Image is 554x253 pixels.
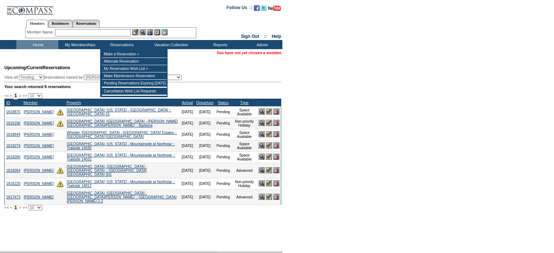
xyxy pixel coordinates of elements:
img: Become our fan on Facebook [254,5,260,11]
img: View Reservation [259,167,265,173]
td: My Memberships [58,40,100,49]
a: [PERSON_NAME] [24,182,54,186]
a: Departure [196,100,213,105]
a: [PERSON_NAME] [24,110,54,114]
td: Advanced [232,163,257,178]
img: Cancel Reservation [273,167,279,173]
a: [GEOGRAPHIC_DATA], [GEOGRAPHIC_DATA] - [PERSON_NAME][GEOGRAPHIC_DATA][PERSON_NAME] :: Barbena [67,119,178,127]
a: 1816220 [6,182,20,186]
td: Pending [215,140,232,151]
td: Space Available [232,106,257,118]
img: View Reservation [259,142,265,149]
a: [PERSON_NAME] [24,155,54,159]
td: [DATE] [180,163,195,178]
a: [PERSON_NAME] [24,144,54,148]
a: Property [67,100,81,105]
td: Non-priority Holiday [232,178,257,189]
a: Arrival [182,100,193,105]
td: Pending [215,129,232,140]
img: View Reservation [259,194,265,200]
a: Type [240,100,248,105]
td: Pending [215,189,232,205]
a: [GEOGRAPHIC_DATA], [GEOGRAPHIC_DATA] - [GEOGRAPHIC_DATA] :: [GEOGRAPHIC_DATA] [GEOGRAPHIC_DATA] 301 [67,165,147,177]
img: Cancel Reservation [273,180,279,186]
a: Status [218,100,229,105]
img: Confirm Reservation [266,108,272,115]
td: Make Maintenance Reservation [102,72,167,80]
div: Member Name: [27,29,55,35]
a: Whistler, [GEOGRAPHIC_DATA] - [GEOGRAPHIC_DATA] Estates :: [GEOGRAPHIC_DATA] [GEOGRAPHIC_DATA] [67,131,177,139]
td: [DATE] [180,189,195,205]
a: 1818649 [6,133,20,137]
span: 1 [13,204,18,211]
a: ID [6,100,10,105]
img: View Reservation [259,154,265,160]
img: Confirm Reservation [266,131,272,137]
a: [PERSON_NAME] [24,169,54,173]
td: Reports [199,40,240,49]
span: You have not yet chosen a member. [217,51,282,55]
span: 1 [13,92,18,99]
img: Reservations [154,29,160,35]
a: 1816196 [6,121,20,125]
span: >> [22,205,27,210]
td: Cancellation Wish List Requests [102,88,167,95]
img: b_calculator.gif [161,29,168,35]
div: Your search returned 8 reservations [4,84,281,89]
a: [GEOGRAPHIC_DATA], [US_STATE] - Mountainside at Northstar :: Trailside 14036 [67,142,175,150]
td: [DATE] [195,163,215,178]
td: [DATE] [180,106,195,118]
td: Pending [215,151,232,163]
img: Confirm Reservation [266,194,272,200]
a: Reservations [72,20,100,27]
td: Pending Reservations Expiring [DATE] [102,80,167,87]
span: > [19,205,21,210]
td: Home [16,40,58,49]
td: [DATE] [195,129,215,140]
img: Cancel Reservation [273,108,279,115]
a: [GEOGRAPHIC_DATA], [GEOGRAPHIC_DATA] - [GEOGRAPHIC_DATA][PERSON_NAME] :: [GEOGRAPHIC_DATA][PERSON... [67,191,177,203]
a: Member [23,100,38,105]
a: [GEOGRAPHIC_DATA], [US_STATE] - Mountainside at Northstar :: Trailside 14012 [67,180,175,188]
a: [GEOGRAPHIC_DATA], [US_STATE] - Mountainside at Northstar :: Trailside 14032 [67,153,175,161]
td: Follow Us :: [227,4,252,13]
td: [DATE] [195,178,215,189]
span: > [19,94,21,98]
td: Pending [215,118,232,129]
img: Cancel Reservation [273,142,279,149]
td: Space Available [232,140,257,151]
td: Pending [215,106,232,118]
a: 1817473 [6,195,20,199]
td: [DATE] [180,178,195,189]
a: Become our fan on Facebook [254,7,260,12]
a: Subscribe to our YouTube Channel [268,7,281,12]
img: Impersonate [147,29,153,35]
img: There are insufficient days and/or tokens to cover this reservation [57,109,63,115]
td: Advanced [232,189,257,205]
td: Reservations [100,40,142,49]
img: There are insufficient days and/or tokens to cover this reservation [57,167,63,174]
td: [DATE] [195,140,215,151]
img: View [140,29,146,35]
a: Follow us on Twitter [261,7,267,12]
td: Non-priority Holiday [232,118,257,129]
span: << [4,205,9,210]
a: [PERSON_NAME] [24,121,54,125]
td: Pending [215,163,232,178]
img: Cancel Reservation [273,120,279,126]
span: >> [22,94,27,98]
span: < [10,205,12,210]
a: [PERSON_NAME] [24,133,54,137]
img: There are insufficient days and/or tokens to cover this reservation [57,181,63,187]
img: View Reservation [259,108,265,115]
a: 1818875 [6,110,20,114]
td: [DATE] [180,140,195,151]
a: [GEOGRAPHIC_DATA], [US_STATE] - [GEOGRAPHIC_DATA] :: [GEOGRAPHIC_DATA] 01 [67,108,171,116]
span: :: [264,34,267,39]
td: [DATE] [195,106,215,118]
a: [PERSON_NAME] [24,195,54,199]
td: Alternate Reservation [102,58,167,65]
a: 1818264 [6,169,20,173]
img: Confirm Reservation [266,142,272,149]
div: View all: reservations owned by: [4,75,185,80]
